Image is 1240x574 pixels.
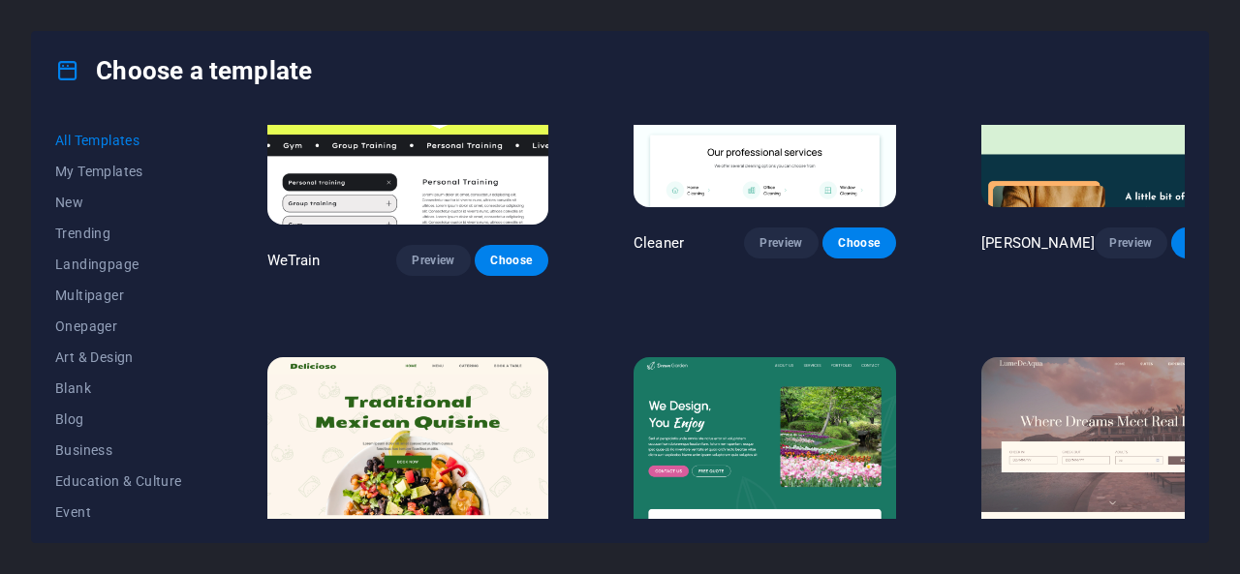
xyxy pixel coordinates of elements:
[412,253,454,268] span: Preview
[55,380,182,396] span: Blank
[55,497,182,528] button: Event
[1110,235,1152,251] span: Preview
[55,287,182,303] span: Multipager
[55,311,182,342] button: Onepager
[55,195,182,210] span: New
[55,466,182,497] button: Education & Culture
[55,318,182,334] span: Onepager
[759,235,802,251] span: Preview
[55,249,182,280] button: Landingpage
[55,442,182,458] span: Business
[55,125,182,156] button: All Templates
[55,164,182,179] span: My Templates
[822,227,896,258] button: Choose
[55,187,182,218] button: New
[55,404,182,435] button: Blog
[55,373,182,404] button: Blank
[55,218,182,249] button: Trending
[55,280,182,311] button: Multipager
[981,233,1095,253] p: [PERSON_NAME]
[55,342,182,373] button: Art & Design
[1095,227,1167,258] button: Preview
[475,245,548,276] button: Choose
[55,411,182,427] span: Blog
[838,235,881,251] span: Choose
[55,55,312,86] h4: Choose a template
[55,349,182,365] span: Art & Design
[55,435,182,466] button: Business
[744,227,818,258] button: Preview
[55,133,182,148] span: All Templates
[55,504,182,520] span: Event
[55,156,182,187] button: My Templates
[267,251,321,270] p: WeTrain
[55,257,182,272] span: Landingpage
[55,226,182,241] span: Trending
[55,473,182,489] span: Education & Culture
[396,245,470,276] button: Preview
[490,253,533,268] span: Choose
[634,233,684,253] p: Cleaner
